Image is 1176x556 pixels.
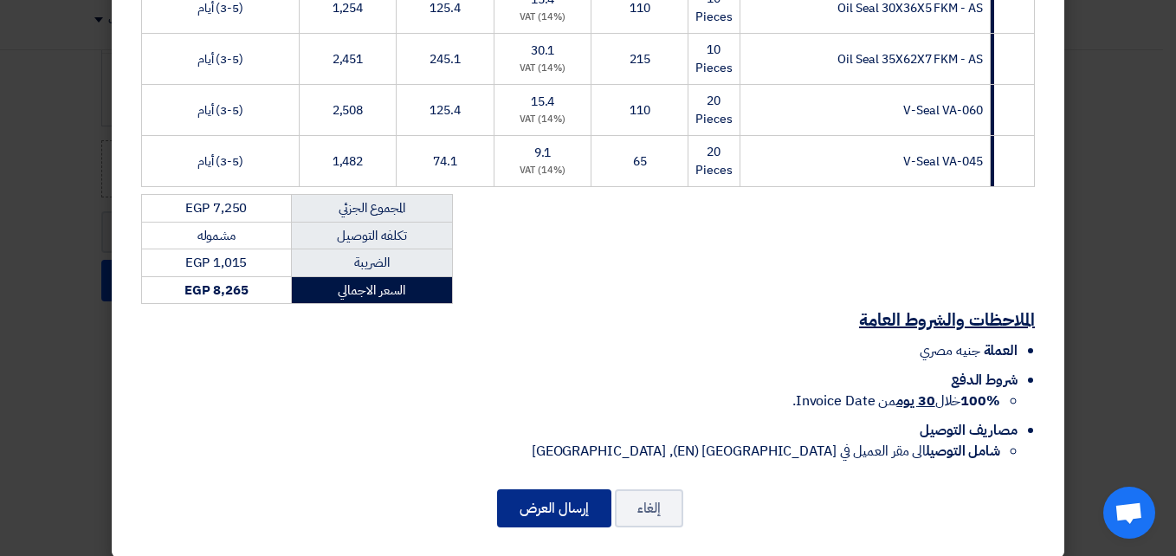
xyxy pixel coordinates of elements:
span: (3-5) أيام [197,152,243,171]
u: الملاحظات والشروط العامة [859,307,1035,333]
span: 9.1 [534,144,552,162]
span: جنيه مصري [920,340,979,361]
span: (3-5) أيام [197,101,243,120]
button: إلغاء [615,489,683,527]
span: العملة [984,340,1018,361]
span: 74.1 [433,152,457,171]
span: 245.1 [430,50,461,68]
span: 30.1 [531,42,555,60]
span: مصاريف التوصيل [920,420,1018,441]
div: (14%) VAT [501,10,585,25]
span: شروط الدفع [951,370,1018,391]
td: الضريبة [291,249,452,277]
div: (14%) VAT [501,164,585,178]
span: مشموله [197,226,236,245]
span: 10 Pieces [695,41,732,77]
td: EGP 7,250 [142,195,292,223]
span: V-Seal VA-060 [903,101,983,120]
td: المجموع الجزئي [291,195,452,223]
td: تكلفه التوصيل [291,222,452,249]
span: 20 Pieces [695,143,732,179]
li: الى مقر العميل في [GEOGRAPHIC_DATA] (EN), [GEOGRAPHIC_DATA] [141,441,1000,462]
div: (14%) VAT [501,113,585,127]
span: 125.4 [430,101,461,120]
div: (14%) VAT [501,61,585,76]
strong: 100% [960,391,1000,411]
span: 110 [630,101,650,120]
span: (3-5) أيام [197,50,243,68]
strong: شامل التوصيل [926,441,1000,462]
button: إرسال العرض [497,489,611,527]
td: السعر الاجمالي [291,276,452,304]
span: 65 [633,152,647,171]
span: V-Seal VA-045 [903,152,983,171]
div: Open chat [1103,487,1155,539]
span: 1,482 [333,152,364,171]
span: 215 [630,50,650,68]
span: 2,508 [333,101,364,120]
u: 30 يوم [896,391,934,411]
span: خلال من Invoice Date. [792,391,1000,411]
span: 2,451 [333,50,364,68]
span: Oil Seal 35X62X7 FKM - AS [837,50,983,68]
span: EGP 1,015 [185,253,247,272]
strong: EGP 8,265 [184,281,249,300]
span: 15.4 [531,93,555,111]
span: 20 Pieces [695,92,732,128]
